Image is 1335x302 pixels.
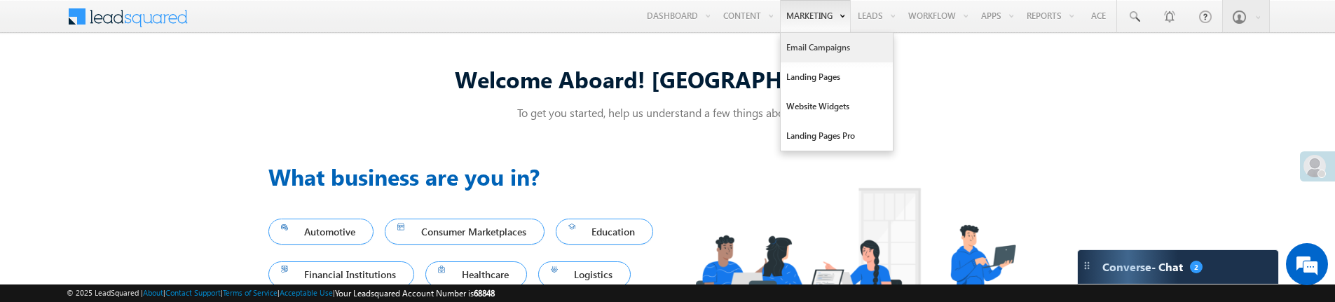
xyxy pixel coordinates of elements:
span: © 2025 LeadSquared | | | | | [67,287,495,300]
a: Contact Support [165,288,221,297]
span: Logistics [551,265,619,284]
a: Acceptable Use [280,288,333,297]
span: Automotive [281,222,362,241]
span: Education [568,222,641,241]
span: Consumer Marketplaces [397,222,532,241]
a: Website Widgets [781,92,893,121]
a: Terms of Service [223,288,278,297]
p: To get you started, help us understand a few things about you! [268,105,1067,120]
span: Healthcare [438,265,514,284]
a: Landing Pages [781,62,893,92]
div: Welcome Aboard! [GEOGRAPHIC_DATA] [268,64,1067,94]
span: 68848 [474,288,495,298]
a: About [143,288,163,297]
span: Your Leadsquared Account Number is [335,288,495,298]
a: Landing Pages Pro [781,121,893,151]
span: Converse - Chat [1102,261,1183,273]
h3: What business are you in? [268,160,668,193]
img: carter-drag [1081,260,1093,271]
span: Financial Institutions [281,265,402,284]
a: Email Campaigns [781,33,893,62]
